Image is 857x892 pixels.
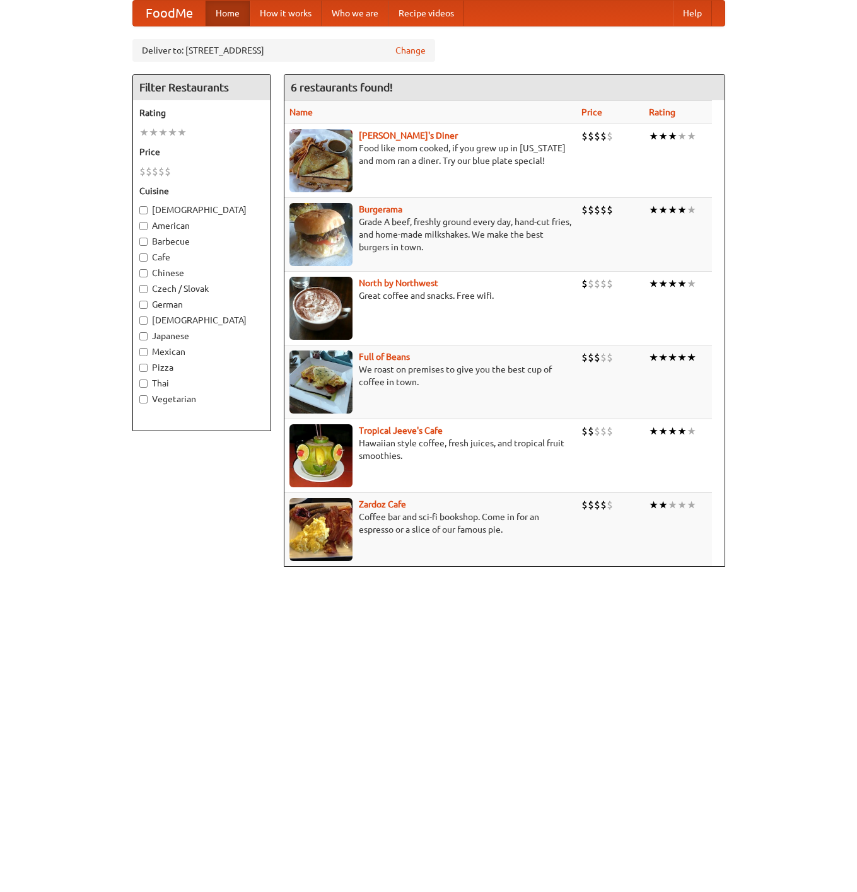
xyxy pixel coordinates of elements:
[588,203,594,217] li: $
[165,165,171,178] li: $
[206,1,250,26] a: Home
[687,277,696,291] li: ★
[687,203,696,217] li: ★
[658,129,668,143] li: ★
[677,498,687,512] li: ★
[139,238,148,246] input: Barbecue
[649,203,658,217] li: ★
[146,165,152,178] li: $
[139,267,264,279] label: Chinese
[139,269,148,277] input: Chinese
[658,277,668,291] li: ★
[359,204,402,214] a: Burgerama
[291,81,393,93] ng-pluralize: 6 restaurants found!
[594,277,600,291] li: $
[594,203,600,217] li: $
[289,203,353,266] img: burgerama.jpg
[139,364,148,372] input: Pizza
[600,277,607,291] li: $
[149,125,158,139] li: ★
[289,142,571,167] p: Food like mom cooked, if you grew up in [US_STATE] and mom ran a diner. Try our blue plate special!
[158,165,165,178] li: $
[139,204,264,216] label: [DEMOGRAPHIC_DATA]
[139,301,148,309] input: German
[289,363,571,388] p: We roast on premises to give you the best cup of coffee in town.
[687,498,696,512] li: ★
[581,424,588,438] li: $
[607,498,613,512] li: $
[581,350,588,364] li: $
[594,498,600,512] li: $
[594,129,600,143] li: $
[139,285,148,293] input: Czech / Slovak
[658,350,668,364] li: ★
[139,379,148,388] input: Thai
[594,350,600,364] li: $
[139,330,264,342] label: Japanese
[668,277,677,291] li: ★
[177,125,187,139] li: ★
[133,1,206,26] a: FoodMe
[139,348,148,356] input: Mexican
[133,75,271,100] h4: Filter Restaurants
[588,129,594,143] li: $
[658,203,668,217] li: ★
[139,235,264,248] label: Barbecue
[289,129,353,192] img: sallys.jpg
[139,316,148,325] input: [DEMOGRAPHIC_DATA]
[588,350,594,364] li: $
[139,185,264,197] h5: Cuisine
[139,314,264,327] label: [DEMOGRAPHIC_DATA]
[289,289,571,302] p: Great coffee and snacks. Free wifi.
[139,298,264,311] label: German
[359,499,406,509] a: Zardoz Cafe
[289,216,571,253] p: Grade A beef, freshly ground every day, hand-cut fries, and home-made milkshakes. We make the bes...
[359,130,458,141] a: [PERSON_NAME]'s Diner
[139,146,264,158] h5: Price
[168,125,177,139] li: ★
[322,1,388,26] a: Who we are
[289,277,353,340] img: north.jpg
[289,107,313,117] a: Name
[649,350,658,364] li: ★
[359,352,410,362] a: Full of Beans
[289,424,353,487] img: jeeves.jpg
[139,395,148,403] input: Vegetarian
[359,278,438,288] a: North by Northwest
[677,203,687,217] li: ★
[289,498,353,561] img: zardoz.jpg
[139,282,264,295] label: Czech / Slovak
[607,277,613,291] li: $
[668,498,677,512] li: ★
[581,107,602,117] a: Price
[649,107,675,117] a: Rating
[139,377,264,390] label: Thai
[607,129,613,143] li: $
[600,203,607,217] li: $
[658,498,668,512] li: ★
[600,424,607,438] li: $
[359,426,443,436] a: Tropical Jeeve's Cafe
[668,129,677,143] li: ★
[395,44,426,57] a: Change
[139,125,149,139] li: ★
[649,498,658,512] li: ★
[139,219,264,232] label: American
[250,1,322,26] a: How it works
[677,350,687,364] li: ★
[594,424,600,438] li: $
[158,125,168,139] li: ★
[588,498,594,512] li: $
[649,129,658,143] li: ★
[139,107,264,119] h5: Rating
[677,129,687,143] li: ★
[139,206,148,214] input: [DEMOGRAPHIC_DATA]
[581,129,588,143] li: $
[677,424,687,438] li: ★
[139,345,264,358] label: Mexican
[588,277,594,291] li: $
[581,203,588,217] li: $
